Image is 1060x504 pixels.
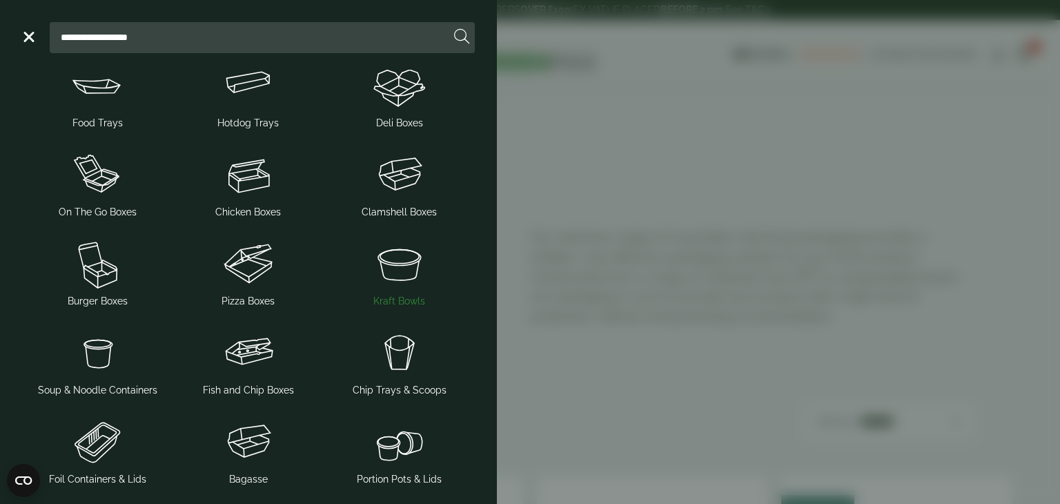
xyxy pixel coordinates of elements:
a: Hotdog Trays [179,55,319,133]
a: Chicken Boxes [179,144,319,222]
img: Burger_box.svg [28,236,168,291]
span: Kraft Bowls [373,294,425,309]
a: Kraft Bowls [329,233,469,311]
a: Fish and Chip Boxes [179,322,319,400]
button: Open CMP widget [7,464,40,497]
img: Foil_container.svg [28,414,168,469]
img: PortionPots.svg [329,414,469,469]
img: Clamshell_box.svg [179,414,319,469]
a: Foil Containers & Lids [28,411,168,490]
a: Soup & Noodle Containers [28,322,168,400]
span: Pizza Boxes [222,294,275,309]
a: Portion Pots & Lids [329,411,469,490]
img: FishNchip_box.svg [179,325,319,380]
a: Deli Boxes [329,55,469,133]
img: SoupNsalad_bowls.svg [329,236,469,291]
img: Pizza_boxes.svg [179,236,319,291]
span: Food Trays [72,116,123,130]
img: Food_tray.svg [28,58,168,113]
span: Chip Trays & Scoops [353,383,446,398]
a: Bagasse [179,411,319,490]
img: Clamshell_box.svg [329,147,469,202]
img: SoupNoodle_container.svg [28,325,168,380]
span: Soup & Noodle Containers [38,383,157,398]
a: Burger Boxes [28,233,168,311]
a: Pizza Boxes [179,233,319,311]
a: Chip Trays & Scoops [329,322,469,400]
img: Deli_box.svg [329,58,469,113]
span: Clamshell Boxes [362,205,437,220]
span: Deli Boxes [376,116,423,130]
a: Food Trays [28,55,168,133]
span: Chicken Boxes [215,205,281,220]
span: Burger Boxes [68,294,128,309]
span: On The Go Boxes [59,205,137,220]
a: On The Go Boxes [28,144,168,222]
a: Clamshell Boxes [329,144,469,222]
span: Bagasse [229,472,268,487]
img: Chicken_box-1.svg [179,147,319,202]
img: Hotdog_tray.svg [179,58,319,113]
span: Fish and Chip Boxes [203,383,294,398]
span: Foil Containers & Lids [49,472,146,487]
img: Chip_tray.svg [329,325,469,380]
img: OnTheGo_boxes.svg [28,147,168,202]
span: Hotdog Trays [217,116,279,130]
span: Portion Pots & Lids [357,472,442,487]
